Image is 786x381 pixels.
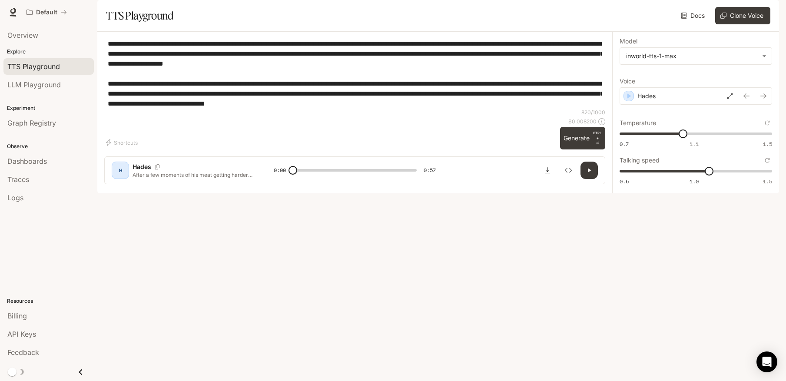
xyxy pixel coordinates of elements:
span: 0.5 [620,178,629,185]
span: 1.5 [763,140,772,148]
button: Download audio [539,162,556,179]
span: 0.7 [620,140,629,148]
button: All workspaces [23,3,71,21]
span: 0:57 [424,166,436,175]
p: Temperature [620,120,656,126]
p: Default [36,9,57,16]
span: 1.5 [763,178,772,185]
button: GenerateCTRL +⏎ [560,127,605,149]
p: Voice [620,78,635,84]
p: ⏎ [593,130,602,146]
div: inworld-tts-1-max [626,52,758,60]
p: CTRL + [593,130,602,141]
p: Talking speed [620,157,660,163]
button: Shortcuts [104,136,141,149]
p: After a few moments of his meat getting harder in my slippery hand, he reached around and grabbed... [133,171,253,179]
p: Model [620,38,637,44]
span: 0:00 [274,166,286,175]
button: Clone Voice [715,7,770,24]
h1: TTS Playground [106,7,173,24]
a: Docs [679,7,708,24]
div: inworld-tts-1-max [620,48,772,64]
div: H [113,163,127,177]
div: Open Intercom Messenger [756,351,777,372]
span: 1.1 [690,140,699,148]
button: Reset to default [763,118,772,128]
span: 1.0 [690,178,699,185]
p: Hades [637,92,656,100]
button: Inspect [560,162,577,179]
p: 820 / 1000 [581,109,605,116]
button: Reset to default [763,156,772,165]
button: Copy Voice ID [151,164,163,169]
p: Hades [133,162,151,171]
